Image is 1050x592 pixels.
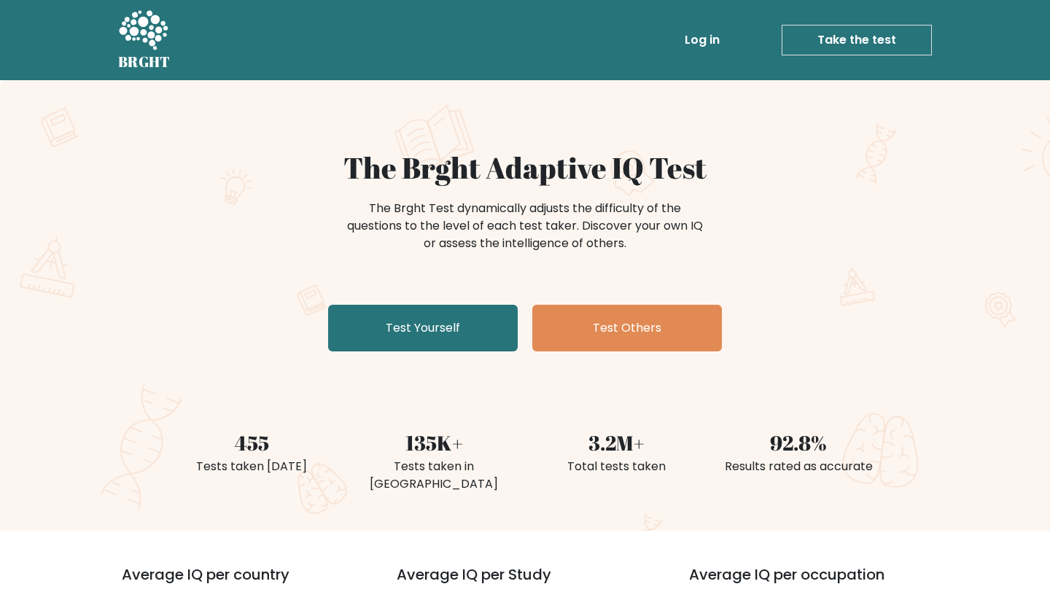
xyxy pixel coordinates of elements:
div: Results rated as accurate [716,458,881,475]
div: The Brght Test dynamically adjusts the difficulty of the questions to the level of each test take... [343,200,707,252]
a: Test Yourself [328,305,518,351]
div: 455 [169,427,334,458]
div: 135K+ [351,427,516,458]
a: Log in [679,26,726,55]
div: Tests taken [DATE] [169,458,334,475]
h5: BRGHT [118,53,171,71]
a: Take the test [782,25,932,55]
a: BRGHT [118,6,171,74]
div: Total tests taken [534,458,699,475]
div: 92.8% [716,427,881,458]
h1: The Brght Adaptive IQ Test [169,150,881,185]
div: Tests taken in [GEOGRAPHIC_DATA] [351,458,516,493]
a: Test Others [532,305,722,351]
div: 3.2M+ [534,427,699,458]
